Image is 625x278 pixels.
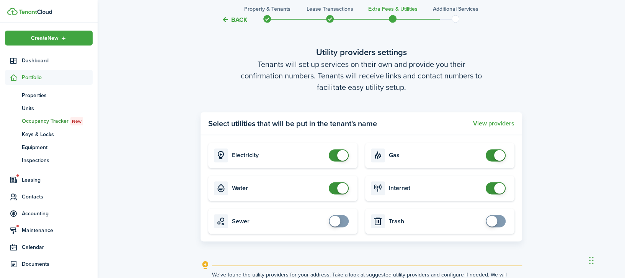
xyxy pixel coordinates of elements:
span: New [72,118,82,125]
span: Calendar [22,243,93,251]
wizard-step-header-title: Utility providers settings [201,46,522,59]
a: Units [5,102,93,115]
span: Equipment [22,143,93,151]
div: Drag [589,249,594,272]
span: Keys & Locks [22,130,93,138]
a: Keys & Locks [5,128,93,141]
span: Maintenance [22,226,93,234]
span: Leasing [22,176,93,184]
h3: Additional Services [433,5,478,13]
card-title: Internet [389,185,482,192]
img: TenantCloud [7,8,18,15]
button: Open menu [5,31,93,46]
span: Portfolio [22,73,93,81]
card-title: Water [232,185,325,192]
card-title: Electricity [232,152,325,159]
card-title: Gas [389,152,482,159]
a: Inspections [5,154,93,167]
span: Accounting [22,210,93,218]
a: Properties [5,89,93,102]
a: Dashboard [5,53,93,68]
img: TenantCloud [19,10,52,14]
h3: Extra fees & Utilities [368,5,418,13]
span: Dashboard [22,57,93,65]
iframe: Chat Widget [587,241,625,278]
button: View providers [473,120,514,127]
span: Properties [22,91,93,99]
span: Create New [31,36,59,41]
span: Documents [22,260,93,268]
h3: Lease Transactions [307,5,353,13]
a: Equipment [5,141,93,154]
span: Units [22,104,93,112]
span: Occupancy Tracker [22,117,93,125]
card-title: Sewer [232,218,325,224]
h3: Property & Tenants [244,5,290,13]
span: Inspections [22,156,93,164]
span: Contacts [22,193,93,201]
card-title: Trash [389,218,482,224]
button: Back [222,15,247,23]
a: Occupancy TrackerNew [5,115,93,128]
wizard-step-header-description: Tenants will set up services on their own and provide you their confirmation numbers. Tenants wil... [201,59,522,93]
panel-main-title: Select utilities that will be put in the tenant's name [208,118,377,129]
i: outline [201,260,210,270]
